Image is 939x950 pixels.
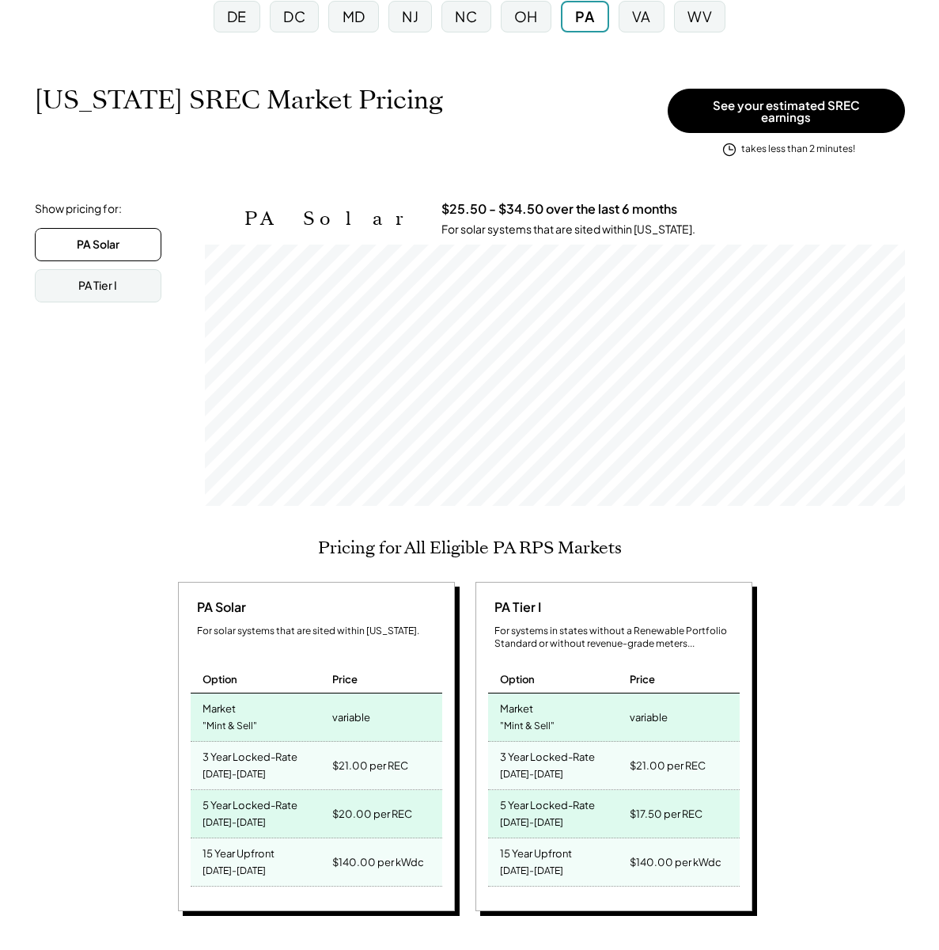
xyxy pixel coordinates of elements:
div: For systems in states without a Renewable Portfolio Standard or without revenue-grade meters... [494,625,740,652]
div: DE [227,6,247,26]
div: VA [632,6,651,26]
div: [DATE]-[DATE] [500,812,563,834]
div: PA Tier I [488,598,541,616]
div: 3 Year Locked-Rate [500,746,595,764]
div: 5 Year Locked-Rate [500,794,595,812]
div: NC [455,6,477,26]
div: variable [332,706,370,728]
div: Option [500,672,535,686]
div: $21.00 per REC [630,754,706,777]
div: Option [203,672,237,686]
div: For solar systems that are sited within [US_STATE]. [197,625,442,638]
div: $140.00 per kWdc [630,851,721,873]
h1: [US_STATE] SREC Market Pricing [35,85,443,116]
div: 5 Year Locked-Rate [203,794,297,812]
div: NJ [402,6,418,26]
div: 3 Year Locked-Rate [203,746,297,764]
div: $17.50 per REC [630,803,702,825]
div: 15 Year Upfront [203,842,275,861]
div: $21.00 per REC [332,754,408,777]
div: OH [514,6,538,26]
div: [DATE]-[DATE] [203,764,266,785]
div: PA Tier I [78,278,117,294]
div: variable [630,706,668,728]
div: For solar systems that are sited within [US_STATE]. [441,222,695,237]
div: [DATE]-[DATE] [500,861,563,882]
div: DC [283,6,305,26]
div: MD [343,6,365,26]
div: PA Solar [77,237,119,253]
div: "Mint & Sell" [500,716,555,737]
div: Price [630,672,655,686]
div: [DATE]-[DATE] [203,812,266,834]
div: $140.00 per kWdc [332,851,424,873]
div: takes less than 2 minutes! [741,142,855,156]
div: Market [500,697,533,716]
button: See your estimated SREC earnings [668,89,905,133]
div: Price [332,672,358,686]
div: Show pricing for: [35,201,122,217]
div: 15 Year Upfront [500,842,572,861]
div: PA Solar [191,598,246,616]
h2: Pricing for All Eligible PA RPS Markets [318,538,622,558]
div: WV [687,6,712,26]
div: Market [203,697,236,716]
div: [DATE]-[DATE] [500,764,563,785]
h3: $25.50 - $34.50 over the last 6 months [441,201,677,218]
div: PA [575,6,594,26]
div: "Mint & Sell" [203,716,257,737]
h2: PA Solar [244,207,418,230]
div: $20.00 per REC [332,803,412,825]
div: [DATE]-[DATE] [203,861,266,882]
